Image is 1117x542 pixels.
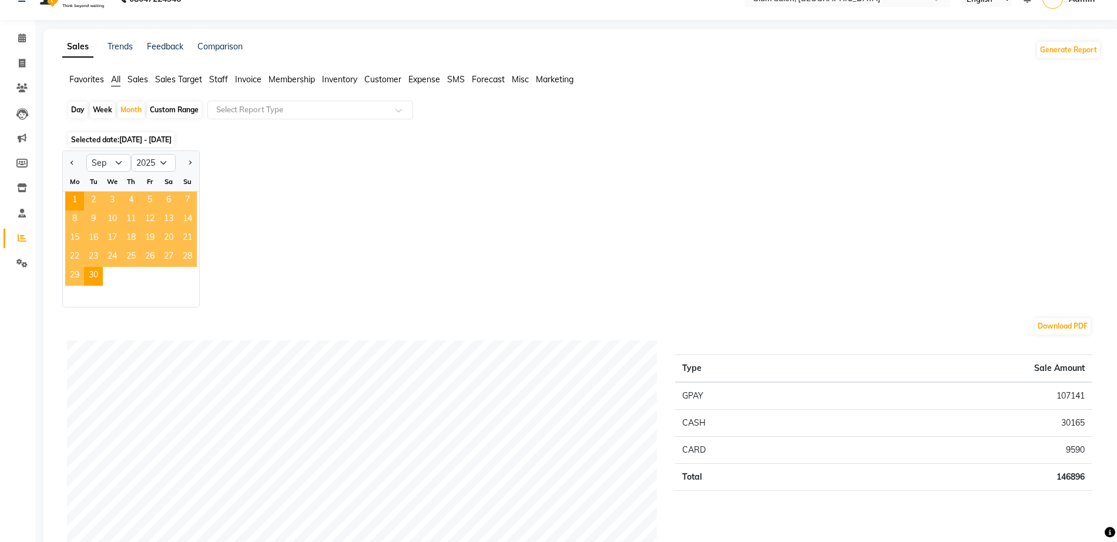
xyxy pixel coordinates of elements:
span: 4 [122,192,140,210]
div: Thursday, September 18, 2025 [122,229,140,248]
div: Friday, September 12, 2025 [140,210,159,229]
button: Next month [185,153,194,172]
span: 5 [140,192,159,210]
span: Sales Target [155,74,202,85]
span: Selected date: [68,132,175,147]
div: Th [122,172,140,191]
span: Marketing [536,74,573,85]
span: 15 [65,229,84,248]
div: Saturday, September 13, 2025 [159,210,178,229]
span: Sales [128,74,148,85]
div: Fr [140,172,159,191]
div: Wednesday, September 10, 2025 [103,210,122,229]
span: Invoice [235,74,261,85]
div: Tuesday, September 30, 2025 [84,267,103,286]
span: 26 [140,248,159,267]
div: Tuesday, September 2, 2025 [84,192,103,210]
span: 16 [84,229,103,248]
div: Wednesday, September 17, 2025 [103,229,122,248]
td: 146896 [828,464,1092,491]
span: 11 [122,210,140,229]
span: Forecast [472,74,505,85]
div: Week [90,102,115,118]
span: All [111,74,120,85]
div: Sunday, September 21, 2025 [178,229,197,248]
span: 13 [159,210,178,229]
div: Monday, September 22, 2025 [65,248,84,267]
div: Sunday, September 7, 2025 [178,192,197,210]
div: Wednesday, September 3, 2025 [103,192,122,210]
span: 20 [159,229,178,248]
span: Misc [512,74,529,85]
div: Tuesday, September 23, 2025 [84,248,103,267]
div: Thursday, September 11, 2025 [122,210,140,229]
div: Saturday, September 27, 2025 [159,248,178,267]
span: Expense [408,74,440,85]
td: Total [675,464,828,491]
div: We [103,172,122,191]
td: 107141 [828,382,1092,410]
span: 22 [65,248,84,267]
div: Saturday, September 20, 2025 [159,229,178,248]
div: Monday, September 8, 2025 [65,210,84,229]
div: Sunday, September 14, 2025 [178,210,197,229]
span: 23 [84,248,103,267]
span: Inventory [322,74,357,85]
td: GPAY [675,382,828,410]
span: Customer [364,74,401,85]
div: Wednesday, September 24, 2025 [103,248,122,267]
span: 1 [65,192,84,210]
span: 9 [84,210,103,229]
div: Mo [65,172,84,191]
div: Monday, September 1, 2025 [65,192,84,210]
span: 28 [178,248,197,267]
td: CASH [675,410,828,437]
a: Comparison [197,41,243,52]
div: Friday, September 26, 2025 [140,248,159,267]
span: [DATE] - [DATE] [119,135,172,144]
span: Staff [209,74,228,85]
span: 19 [140,229,159,248]
td: CARD [675,437,828,464]
div: Custom Range [147,102,202,118]
a: Trends [108,41,133,52]
div: Thursday, September 4, 2025 [122,192,140,210]
div: Friday, September 19, 2025 [140,229,159,248]
div: Friday, September 5, 2025 [140,192,159,210]
span: 12 [140,210,159,229]
span: 21 [178,229,197,248]
span: 30 [84,267,103,286]
button: Previous month [68,153,77,172]
td: 30165 [828,410,1092,437]
th: Sale Amount [828,355,1092,383]
span: SMS [447,74,465,85]
span: 25 [122,248,140,267]
span: 3 [103,192,122,210]
div: Su [178,172,197,191]
span: 6 [159,192,178,210]
a: Feedback [147,41,183,52]
a: Sales [62,36,93,58]
span: 24 [103,248,122,267]
button: Download PDF [1035,318,1091,334]
div: Month [118,102,145,118]
div: Sa [159,172,178,191]
span: 18 [122,229,140,248]
div: Tu [84,172,103,191]
div: Thursday, September 25, 2025 [122,248,140,267]
div: Saturday, September 6, 2025 [159,192,178,210]
select: Select year [131,154,176,172]
span: 2 [84,192,103,210]
select: Select month [86,154,131,172]
span: 14 [178,210,197,229]
span: Favorites [69,74,104,85]
th: Type [675,355,828,383]
span: 7 [178,192,197,210]
span: 8 [65,210,84,229]
span: 10 [103,210,122,229]
span: 29 [65,267,84,286]
td: 9590 [828,437,1092,464]
span: Membership [269,74,315,85]
div: Monday, September 29, 2025 [65,267,84,286]
span: 17 [103,229,122,248]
